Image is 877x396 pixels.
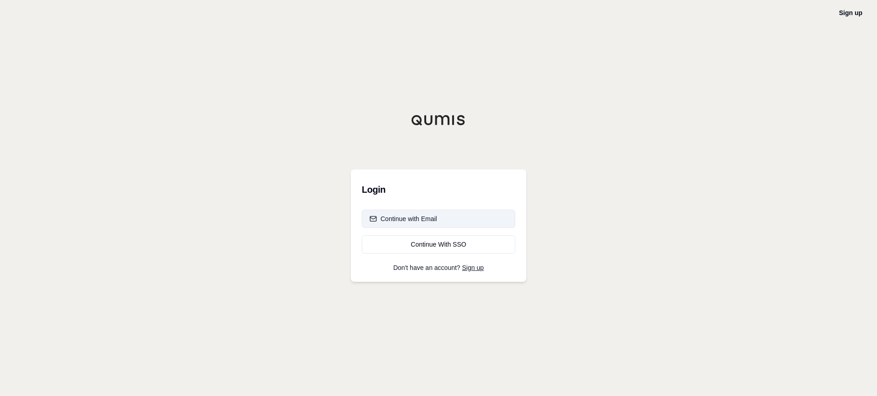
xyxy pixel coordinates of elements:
[462,264,484,271] a: Sign up
[362,235,515,253] a: Continue With SSO
[411,115,466,126] img: Qumis
[370,214,437,223] div: Continue with Email
[362,210,515,228] button: Continue with Email
[362,180,515,199] h3: Login
[839,9,862,16] a: Sign up
[362,264,515,271] p: Don't have an account?
[370,240,507,249] div: Continue With SSO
